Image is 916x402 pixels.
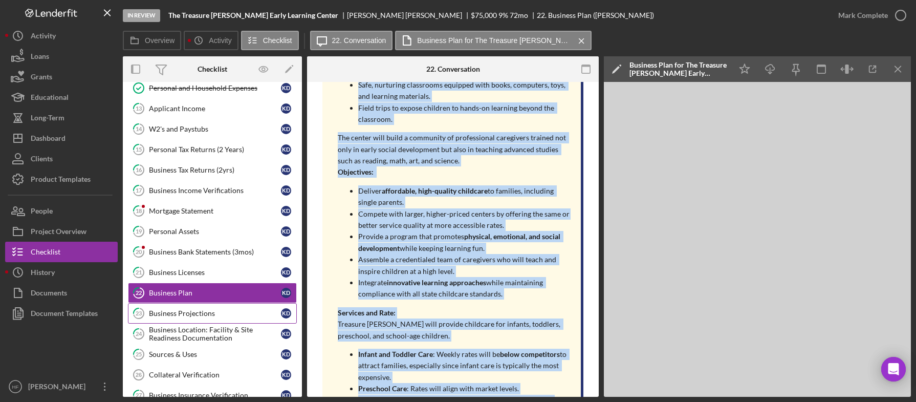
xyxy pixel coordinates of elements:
p: Integrate while maintaining compliance with all state childcare standards. [358,277,571,300]
div: Checklist [198,65,227,73]
a: 15Personal Tax Returns (2 Years)KD [128,139,297,160]
strong: affordable, high-quality childcare [382,186,488,195]
div: In Review [123,9,160,22]
strong: Services and Rate: [338,308,396,317]
div: K D [281,370,291,380]
button: Mark Complete [828,5,911,26]
div: K D [281,267,291,278]
div: K D [281,165,291,175]
a: 24Business Location: Facility & Site Readiness DocumentationKD [128,324,297,344]
div: Open Intercom Messenger [881,357,906,382]
div: K D [281,390,291,400]
a: 25Sources & UsesKD [128,344,297,365]
label: 22. Conversation [332,36,386,45]
div: K D [281,349,291,359]
div: K D [281,124,291,134]
tspan: 15 [136,146,142,153]
div: Business Bank Statements (3mos) [149,248,281,256]
tspan: 17 [136,187,142,194]
tspan: 26 [136,372,142,378]
a: 20Business Bank Statements (3mos)KD [128,242,297,262]
tspan: 21 [136,269,142,276]
a: Personal and Household ExpensesKD [128,78,297,98]
a: 19Personal AssetsKD [128,221,297,242]
div: Personal and Household Expenses [149,84,281,92]
a: 16Business Tax Returns (2yrs)KD [128,160,297,180]
a: 13Applicant IncomeKD [128,98,297,119]
div: 72 mo [510,11,528,19]
div: Business Projections [149,309,281,318]
div: K D [281,206,291,216]
div: Personal Assets [149,227,281,236]
tspan: 20 [136,248,142,255]
p: The center will build a community of professional caregivers trained not only in early social dev... [338,132,571,166]
button: 22. Conversation [310,31,393,50]
div: [PERSON_NAME] [PERSON_NAME] [347,11,471,19]
div: Business Plan [149,289,281,297]
tspan: 24 [136,330,142,337]
text: HF [12,384,19,390]
div: Collateral Verification [149,371,281,379]
strong: below competitors [500,350,560,358]
button: Overview [123,31,181,50]
p: Treasure [PERSON_NAME] will provide childcare for infants, toddlers, preschool, and school-age ch... [338,319,571,342]
button: Document Templates [5,303,118,324]
a: 17Business Income VerificationsKD [128,180,297,201]
div: Sources & Uses [149,350,281,358]
div: K D [281,308,291,319]
strong: Infant and Toddler Care [358,350,433,358]
tspan: 16 [136,166,142,173]
strong: Preschool Care [358,384,407,393]
div: [PERSON_NAME] [26,376,92,399]
div: K D [281,226,291,237]
label: Overview [145,36,175,45]
div: K D [281,83,291,93]
tspan: 23 [136,310,142,316]
label: Activity [209,36,231,45]
a: 21Business LicensesKD [128,262,297,283]
div: 22. Conversation [426,65,480,73]
p: Safe, nurturing classrooms equipped with books, computers, toys, and learning materials. [358,79,571,102]
tspan: 22 [136,289,142,296]
a: 23Business ProjectionsKD [128,303,297,324]
p: Assemble a credentialed team of caregivers who will teach and inspire children at a high level. [358,254,571,277]
iframe: Document Preview [604,82,911,397]
div: K D [281,329,291,339]
tspan: 18 [136,207,142,214]
button: Business Plan for The Treasure [PERSON_NAME] Early Learning Center LIMITED LIABILITY COMPANY.docx [395,31,592,50]
tspan: 25 [136,351,142,357]
div: K D [281,247,291,257]
a: 18Mortgage StatementKD [128,201,297,221]
div: Business Income Verifications [149,186,281,195]
a: 22Business PlanKD [128,283,297,303]
div: Personal Tax Returns (2 Years) [149,145,281,154]
div: W2's and Paystubs [149,125,281,133]
strong: physical, emotional, and social development [358,232,562,252]
button: Activity [184,31,238,50]
tspan: 13 [136,105,142,112]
